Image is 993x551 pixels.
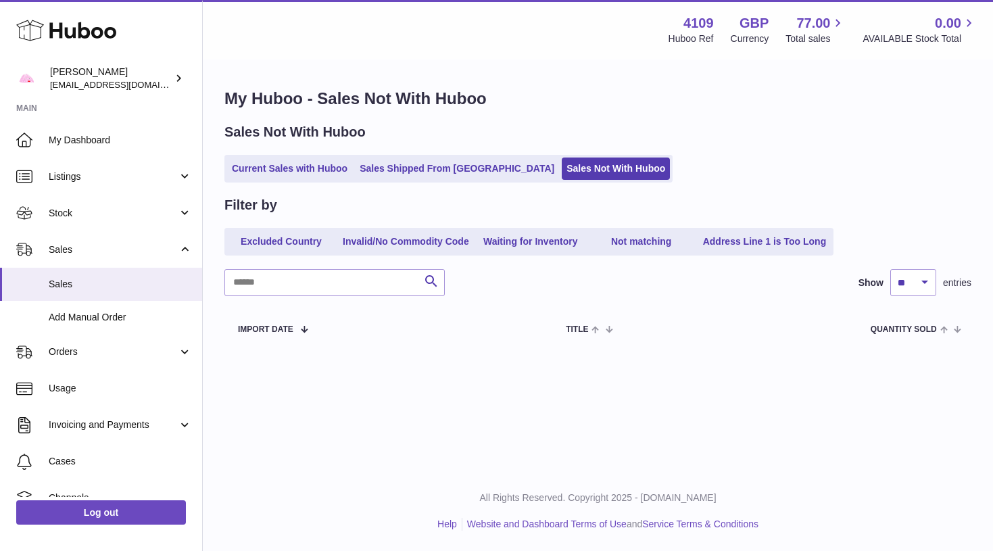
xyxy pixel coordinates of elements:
li: and [462,518,758,531]
span: Cases [49,455,192,468]
a: Log out [16,500,186,525]
a: 77.00 Total sales [785,14,846,45]
a: Current Sales with Huboo [227,158,352,180]
span: Invoicing and Payments [49,418,178,431]
span: Total sales [785,32,846,45]
span: Channels [49,492,192,504]
span: 0.00 [935,14,961,32]
a: Sales Shipped From [GEOGRAPHIC_DATA] [355,158,559,180]
a: Service Terms & Conditions [642,519,758,529]
span: Add Manual Order [49,311,192,324]
p: All Rights Reserved. Copyright 2025 - [DOMAIN_NAME] [214,492,982,504]
span: My Dashboard [49,134,192,147]
span: 77.00 [796,14,830,32]
a: Address Line 1 is Too Long [698,231,831,253]
span: Title [566,325,588,334]
a: 0.00 AVAILABLE Stock Total [863,14,977,45]
span: Usage [49,382,192,395]
a: Sales Not With Huboo [562,158,670,180]
span: Quantity Sold [871,325,937,334]
div: Huboo Ref [669,32,714,45]
span: [EMAIL_ADDRESS][DOMAIN_NAME] [50,79,199,90]
div: [PERSON_NAME] [50,66,172,91]
a: Not matching [587,231,696,253]
a: Help [437,519,457,529]
a: Waiting for Inventory [477,231,585,253]
strong: 4109 [683,14,714,32]
span: entries [943,277,971,289]
a: Website and Dashboard Terms of Use [467,519,627,529]
h2: Filter by [224,196,277,214]
span: Sales [49,243,178,256]
strong: GBP [740,14,769,32]
span: Import date [238,325,293,334]
a: Excluded Country [227,231,335,253]
h1: My Huboo - Sales Not With Huboo [224,88,971,110]
label: Show [858,277,883,289]
img: hello@limpetstore.com [16,68,37,89]
h2: Sales Not With Huboo [224,123,366,141]
a: Invalid/No Commodity Code [338,231,474,253]
span: Stock [49,207,178,220]
span: Sales [49,278,192,291]
span: AVAILABLE Stock Total [863,32,977,45]
span: Listings [49,170,178,183]
span: Orders [49,345,178,358]
div: Currency [731,32,769,45]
